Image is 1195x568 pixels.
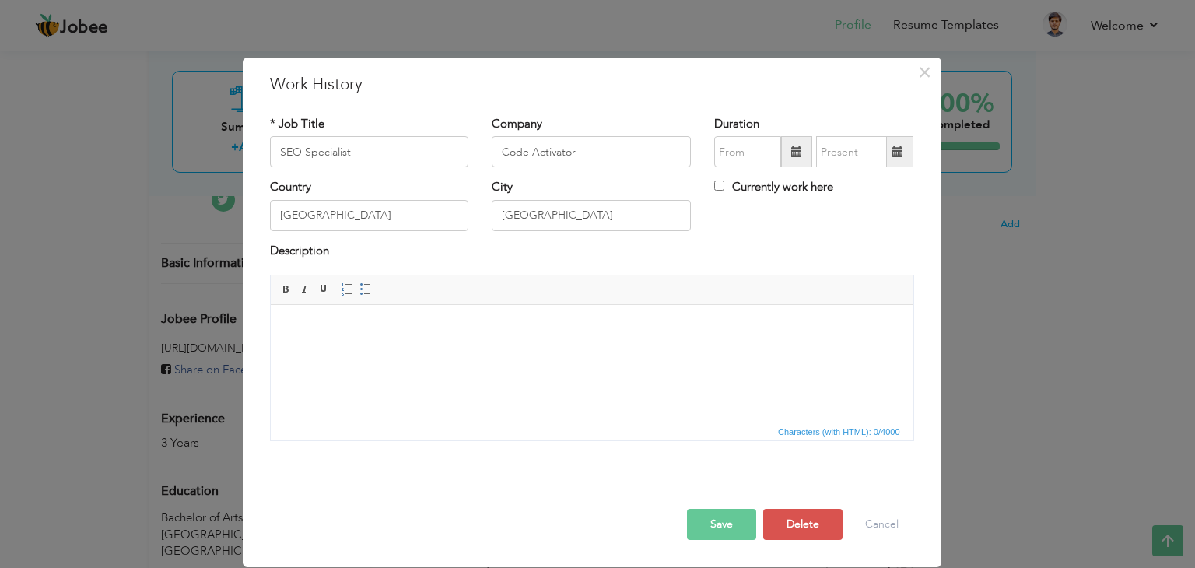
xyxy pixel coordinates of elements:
[775,425,905,439] div: Statistics
[913,60,937,85] button: Close
[271,305,913,422] iframe: Rich Text Editor, workEditor
[270,116,324,132] label: * Job Title
[714,179,833,195] label: Currently work here
[270,243,329,259] label: Description
[492,116,542,132] label: Company
[775,425,903,439] span: Characters (with HTML): 0/4000
[270,179,311,195] label: Country
[714,181,724,191] input: Currently work here
[763,509,843,540] button: Delete
[270,73,914,96] h3: Work History
[816,136,887,167] input: Present
[338,281,356,298] a: Insert/Remove Numbered List
[850,509,914,540] button: Cancel
[315,281,332,298] a: Underline
[714,116,759,132] label: Duration
[687,509,756,540] button: Save
[492,179,513,195] label: City
[918,58,931,86] span: ×
[278,281,295,298] a: Bold
[296,281,314,298] a: Italic
[714,136,781,167] input: From
[357,281,374,298] a: Insert/Remove Bulleted List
